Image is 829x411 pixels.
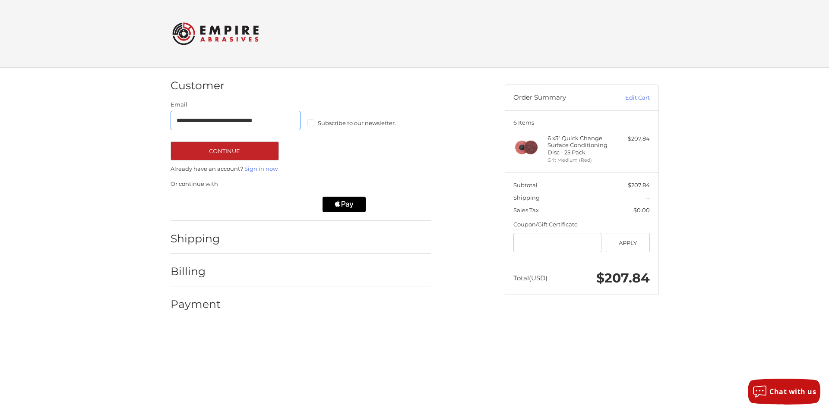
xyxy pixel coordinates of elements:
[171,165,431,173] p: Already have an account?
[547,135,614,156] h4: 6 x 3" Quick Change Surface Conditioning Disc - 25 Pack
[645,194,650,201] span: --
[606,94,650,102] a: Edit Cart
[172,17,259,50] img: Empire Abrasives
[513,274,547,282] span: Total (USD)
[171,265,221,278] h2: Billing
[513,233,601,252] input: Gift Certificate or Coupon Code
[606,233,650,252] button: Apply
[513,220,650,229] div: Coupon/Gift Certificate
[513,194,540,201] span: Shipping
[513,94,606,102] h3: Order Summary
[171,79,225,92] h2: Customer
[596,270,650,286] span: $207.84
[171,180,431,188] p: Or continue with
[513,182,538,188] span: Subtotal
[513,119,650,126] h3: 6 Items
[547,157,614,164] li: Grit Medium (Red)
[171,232,221,245] h2: Shipping
[318,119,396,126] span: Subscribe to our newsletter.
[748,379,820,405] button: Chat with us
[633,207,650,213] span: $0.00
[628,182,650,188] span: $207.84
[171,100,301,109] label: Email
[244,165,278,172] a: Sign in now
[171,141,279,160] button: Continue
[245,197,314,212] iframe: PayPal-paylater
[769,387,816,396] span: Chat with us
[171,298,221,311] h2: Payment
[513,207,539,213] span: Sales Tax
[616,135,650,143] div: $207.84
